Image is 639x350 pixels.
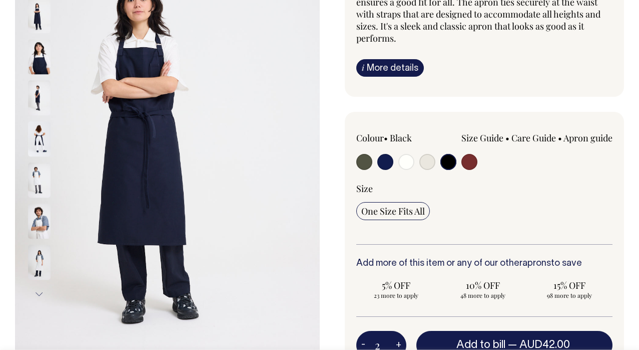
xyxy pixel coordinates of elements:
[28,204,51,239] img: off-white
[28,163,51,198] img: off-white
[508,340,572,350] span: —
[447,291,518,299] span: 48 more to apply
[356,183,613,195] div: Size
[356,202,430,220] input: One Size Fits All
[28,122,51,157] img: dark-navy
[356,259,613,269] h6: Add more of this item or any of our other to save
[361,291,432,299] span: 23 more to apply
[361,205,425,217] span: One Size Fits All
[529,276,609,302] input: 15% OFF 98 more to apply
[390,132,412,144] label: Black
[522,259,551,268] a: aprons
[28,81,51,116] img: dark-navy
[362,62,364,73] span: i
[384,132,388,144] span: •
[32,283,47,306] button: Next
[461,132,503,144] a: Size Guide
[356,59,424,77] a: iMore details
[505,132,509,144] span: •
[356,276,437,302] input: 5% OFF 23 more to apply
[447,279,518,291] span: 10% OFF
[519,340,570,350] span: AUD42.00
[28,245,51,280] img: off-white
[563,132,612,144] a: Apron guide
[558,132,562,144] span: •
[534,291,604,299] span: 98 more to apply
[442,276,523,302] input: 10% OFF 48 more to apply
[28,40,51,75] img: dark-navy
[361,279,432,291] span: 5% OFF
[534,279,604,291] span: 15% OFF
[511,132,556,144] a: Care Guide
[356,132,459,144] div: Colour
[456,340,505,350] span: Add to bill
